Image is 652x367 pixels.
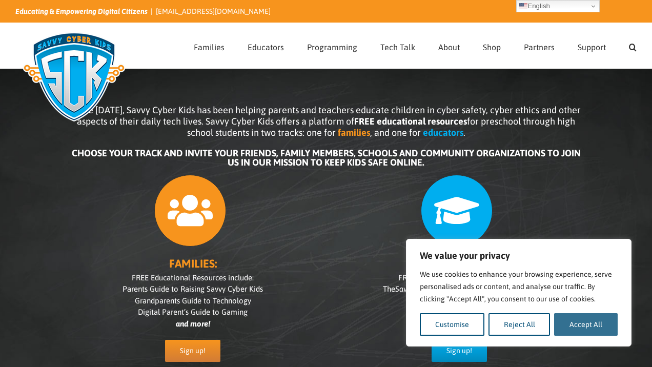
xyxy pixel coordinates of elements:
span: Digital Parent’s Guide to Gaming [138,308,248,316]
span: About [438,43,460,51]
span: Programming [307,43,357,51]
a: Educators [248,23,284,68]
span: Sign up! [180,346,206,355]
span: FREE Educational Resources include: [398,273,520,282]
a: Sign up! [165,340,220,362]
button: Customise [420,313,484,336]
span: Support [578,43,606,51]
a: Partners [524,23,555,68]
i: Educating & Empowering Digital Citizens [15,7,148,15]
span: Tech Talk [380,43,415,51]
a: Programming [307,23,357,68]
span: Partners [524,43,555,51]
i: Savvy Cyber Kids at Home [395,284,483,293]
p: We value your privacy [420,250,618,262]
a: [EMAIL_ADDRESS][DOMAIN_NAME] [156,7,271,15]
a: Search [629,23,637,68]
img: en [519,2,527,10]
span: Families [194,43,225,51]
b: FREE educational resources [354,116,467,127]
span: Digital Bill of Rights Lesson Plan [405,296,514,305]
button: Accept All [554,313,618,336]
p: We use cookies to enhance your browsing experience, serve personalised ads or content, and analys... [420,268,618,305]
b: CHOOSE YOUR TRACK AND INVITE YOUR FRIENDS, FAMILY MEMBERS, SCHOOLS AND COMMUNITY ORGANIZATIONS TO... [72,148,581,168]
button: Reject All [488,313,551,336]
span: , and one for [370,127,421,138]
span: Parents Guide to Raising Savvy Cyber Kids [123,284,263,293]
span: The Teacher’s Packs [383,284,536,293]
span: Grandparents Guide to Technology [135,296,251,305]
a: Support [578,23,606,68]
a: Families [194,23,225,68]
span: . [463,127,465,138]
span: Sign up! [446,346,472,355]
b: families [338,127,370,138]
span: Since [DATE], Savvy Cyber Kids has been helping parents and teachers educate children in cyber sa... [71,105,581,138]
nav: Main Menu [194,23,637,68]
a: Sign up! [432,340,487,362]
span: Educators [248,43,284,51]
b: FAMILIES: [169,257,217,270]
span: Shop [483,43,501,51]
b: educators [423,127,463,138]
a: Shop [483,23,501,68]
img: Savvy Cyber Kids Logo [15,26,133,128]
span: FREE Educational Resources include: [132,273,254,282]
i: and more! [176,319,210,328]
a: About [438,23,460,68]
a: Tech Talk [380,23,415,68]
